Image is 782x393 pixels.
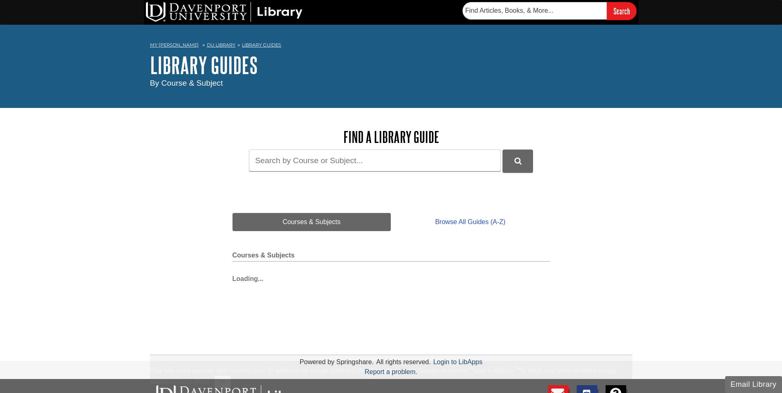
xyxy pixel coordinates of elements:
sup: TM [514,366,521,372]
a: My [PERSON_NAME] [150,42,199,49]
input: Find Articles, Books, & More... [463,2,607,19]
input: Search [607,2,636,20]
a: Login to LibApps [433,358,482,365]
a: DU Library [207,42,235,48]
h1: Library Guides [150,53,632,77]
button: Close [214,376,230,388]
a: Browse All Guides (A-Z) [391,213,550,231]
nav: breadcrumb [150,40,632,53]
img: DU Library [146,2,303,22]
a: Courses & Subjects [232,213,391,231]
button: Email Library [725,376,782,393]
input: Search by Course or Subject... [249,150,501,171]
div: Loading... [232,270,550,284]
div: All rights reserved. [375,358,432,365]
i: Search Library Guides [514,157,521,165]
h2: Courses & Subjects [232,252,550,262]
div: By Course & Subject [150,77,632,89]
div: This site uses cookies and records your IP address for usage statistics. Additionally, we use Goo... [150,366,632,388]
a: Read More [177,378,209,385]
form: Searches DU Library's articles, books, and more [463,2,636,20]
sup: TM [467,366,474,372]
div: Powered by Springshare. [298,358,375,365]
h2: Find a Library Guide [232,129,550,145]
a: Library Guides [242,42,281,48]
